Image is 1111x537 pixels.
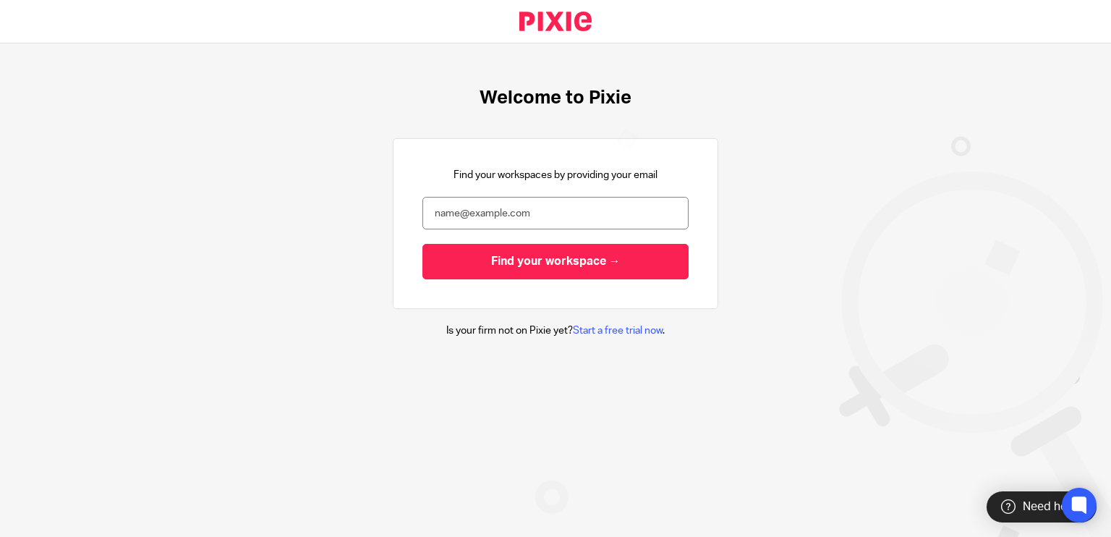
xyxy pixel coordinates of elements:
input: Find your workspace → [422,244,689,279]
h1: Welcome to Pixie [480,87,631,109]
p: Is your firm not on Pixie yet? . [446,324,665,338]
p: Find your workspaces by providing your email [454,168,657,182]
div: Need help? [987,491,1097,523]
input: name@example.com [422,197,689,229]
a: Start a free trial now [573,326,663,336]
